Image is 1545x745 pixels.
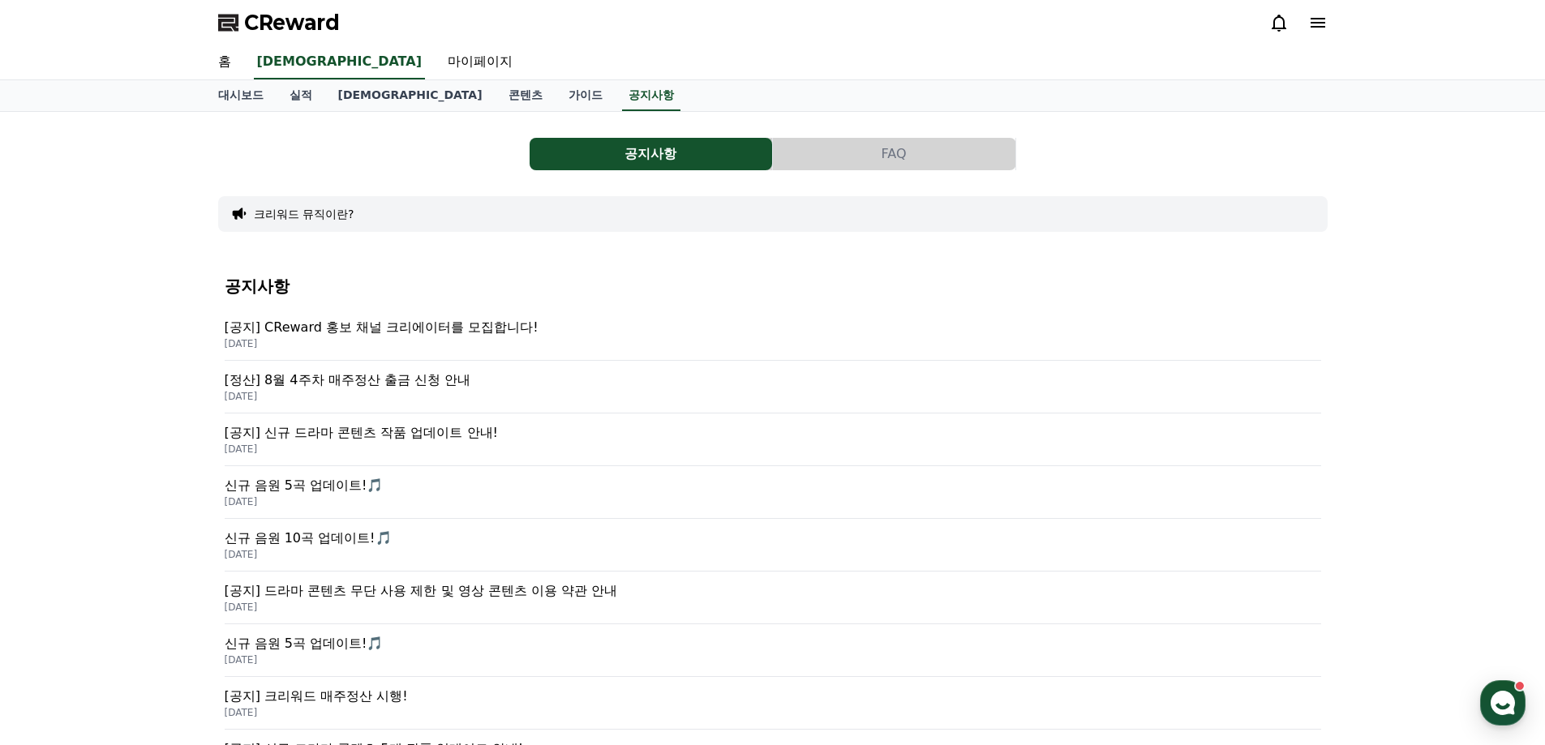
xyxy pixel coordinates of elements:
[205,80,277,111] a: 대시보드
[244,10,340,36] span: CReward
[225,529,1321,548] p: 신규 음원 10곡 업데이트!🎵
[225,390,1321,403] p: [DATE]
[225,548,1321,561] p: [DATE]
[254,45,425,79] a: [DEMOGRAPHIC_DATA]
[530,138,772,170] button: 공지사항
[225,519,1321,572] a: 신규 음원 10곡 업데이트!🎵 [DATE]
[225,634,1321,653] p: 신규 음원 5곡 업데이트!🎵
[530,138,773,170] a: 공지사항
[225,572,1321,624] a: [공지] 드라마 콘텐츠 무단 사용 제한 및 영상 콘텐츠 이용 약관 안내 [DATE]
[225,677,1321,730] a: [공지] 크리워드 매주정산 시행! [DATE]
[225,653,1321,666] p: [DATE]
[435,45,526,79] a: 마이페이지
[773,138,1016,170] a: FAQ
[205,45,244,79] a: 홈
[225,601,1321,614] p: [DATE]
[225,423,1321,443] p: [공지] 신규 드라마 콘텐츠 작품 업데이트 안내!
[254,206,354,222] button: 크리워드 뮤직이란?
[225,466,1321,519] a: 신규 음원 5곡 업데이트!🎵 [DATE]
[225,443,1321,456] p: [DATE]
[773,138,1015,170] button: FAQ
[225,624,1321,677] a: 신규 음원 5곡 업데이트!🎵 [DATE]
[225,370,1321,390] p: [정산] 8월 4주차 매주정산 출금 신청 안내
[225,495,1321,508] p: [DATE]
[225,476,1321,495] p: 신규 음원 5곡 업데이트!🎵
[218,10,340,36] a: CReward
[496,80,556,111] a: 콘텐츠
[225,308,1321,361] a: [공지] CReward 홍보 채널 크리에이터를 모집합니다! [DATE]
[225,706,1321,719] p: [DATE]
[556,80,616,111] a: 가이드
[325,80,496,111] a: [DEMOGRAPHIC_DATA]
[225,687,1321,706] p: [공지] 크리워드 매주정산 시행!
[225,581,1321,601] p: [공지] 드라마 콘텐츠 무단 사용 제한 및 영상 콘텐츠 이용 약관 안내
[225,277,1321,295] h4: 공지사항
[225,337,1321,350] p: [DATE]
[277,80,325,111] a: 실적
[225,413,1321,466] a: [공지] 신규 드라마 콘텐츠 작품 업데이트 안내! [DATE]
[225,361,1321,413] a: [정산] 8월 4주차 매주정산 출금 신청 안내 [DATE]
[622,80,680,111] a: 공지사항
[225,318,1321,337] p: [공지] CReward 홍보 채널 크리에이터를 모집합니다!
